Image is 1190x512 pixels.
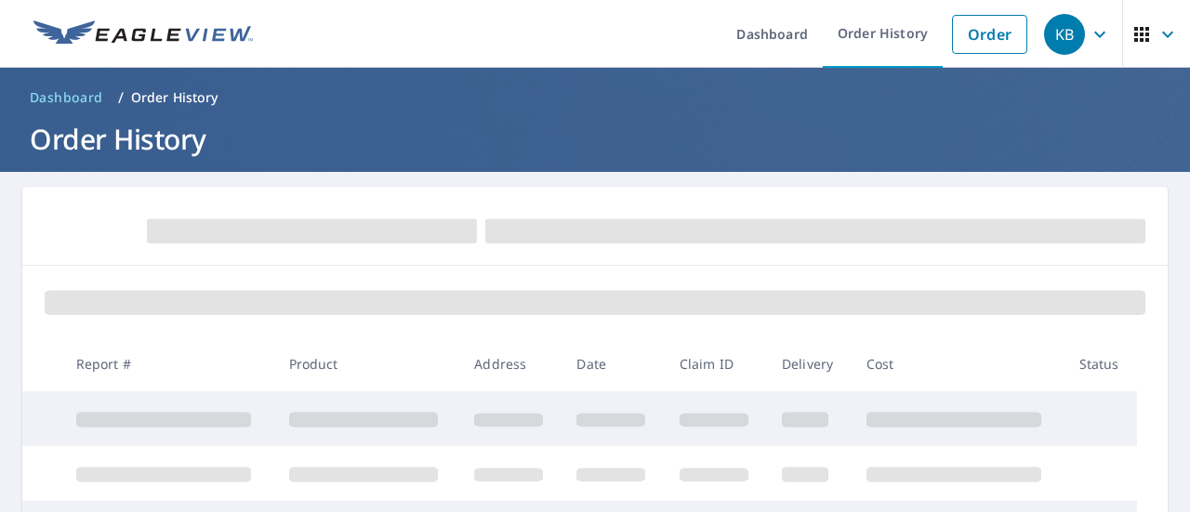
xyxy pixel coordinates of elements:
div: KB [1044,14,1085,55]
th: Report # [61,336,274,391]
img: EV Logo [33,20,253,48]
li: / [118,86,124,109]
th: Cost [852,336,1064,391]
p: Order History [131,88,218,107]
a: Dashboard [22,83,111,112]
th: Date [562,336,664,391]
a: Order [952,15,1027,54]
th: Product [274,336,460,391]
span: Dashboard [30,88,103,107]
th: Status [1064,336,1137,391]
nav: breadcrumb [22,83,1168,112]
h1: Order History [22,120,1168,158]
th: Claim ID [665,336,767,391]
th: Address [459,336,562,391]
th: Delivery [767,336,852,391]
